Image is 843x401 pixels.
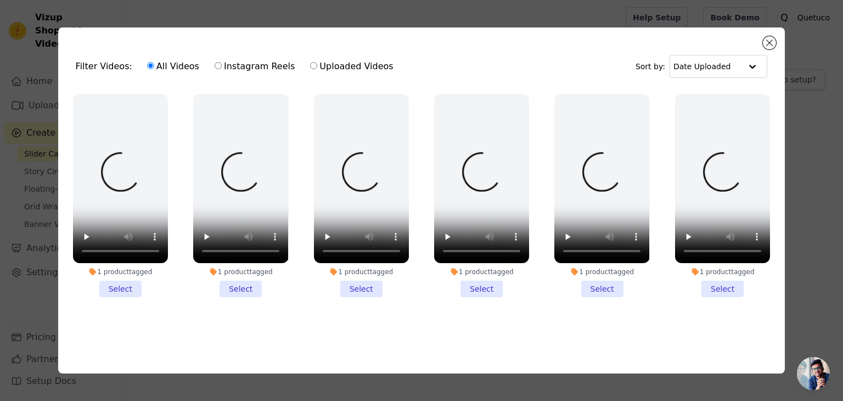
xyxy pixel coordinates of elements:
div: 1 product tagged [193,268,288,276]
div: Sort by: [636,55,768,78]
label: All Videos [147,59,200,74]
div: 1 product tagged [314,268,409,276]
div: 1 product tagged [73,268,168,276]
div: Filter Videos: [76,54,400,79]
div: 1 product tagged [554,268,649,276]
label: Instagram Reels [214,59,295,74]
a: Chat abierto [797,357,830,390]
button: Close modal [763,36,776,49]
div: 1 product tagged [675,268,770,276]
div: 1 product tagged [434,268,529,276]
label: Uploaded Videos [310,59,394,74]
